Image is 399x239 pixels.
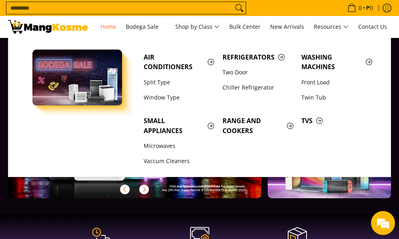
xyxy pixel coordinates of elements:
[140,50,219,75] a: Air Conditioners
[297,90,376,105] a: Twin Tub
[140,113,219,138] a: Small Appliances
[135,181,153,198] button: Next
[8,20,88,34] img: Mang Kosme: Your Home Appliances Warehouse Sale Partner!
[301,52,372,72] span: Washing Machines
[365,5,374,11] span: ₱0
[175,22,220,32] span: Shop by Class
[354,16,391,38] a: Contact Us
[144,116,215,136] span: Small Appliances
[219,80,297,95] a: Chiller Refrigerator
[144,52,215,72] span: Air Conditioners
[116,181,134,198] button: Previous
[229,23,261,30] span: Bulk Center
[297,113,376,128] a: TVs
[100,23,116,30] span: Home
[266,16,308,38] a: New Arrivals
[140,153,219,169] a: Vaccum Cleaners
[314,22,349,32] span: Resources
[297,50,376,75] a: Washing Machines
[223,52,293,62] span: Refrigerators
[32,50,122,106] img: Bodega Sale
[219,65,297,80] a: Two Door
[140,138,219,153] a: Microwaves
[225,16,265,38] a: Bulk Center
[219,50,297,65] a: Refrigerators
[219,113,297,138] a: Range and Cookers
[270,23,304,30] span: New Arrivals
[140,90,219,105] a: Window Type
[126,22,166,32] span: Bodega Sale
[96,16,391,38] nav: Main Menu
[345,4,375,12] span: •
[140,75,219,90] a: Split Type
[233,2,246,14] button: Search
[96,16,120,38] a: Home
[297,75,376,90] a: Front Load
[357,5,363,11] span: 0
[358,23,387,30] span: Contact Us
[301,116,372,126] span: TVs
[223,116,293,136] span: Range and Cookers
[122,16,170,38] a: Bodega Sale
[310,16,353,38] a: Resources
[171,16,224,38] a: Shop by Class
